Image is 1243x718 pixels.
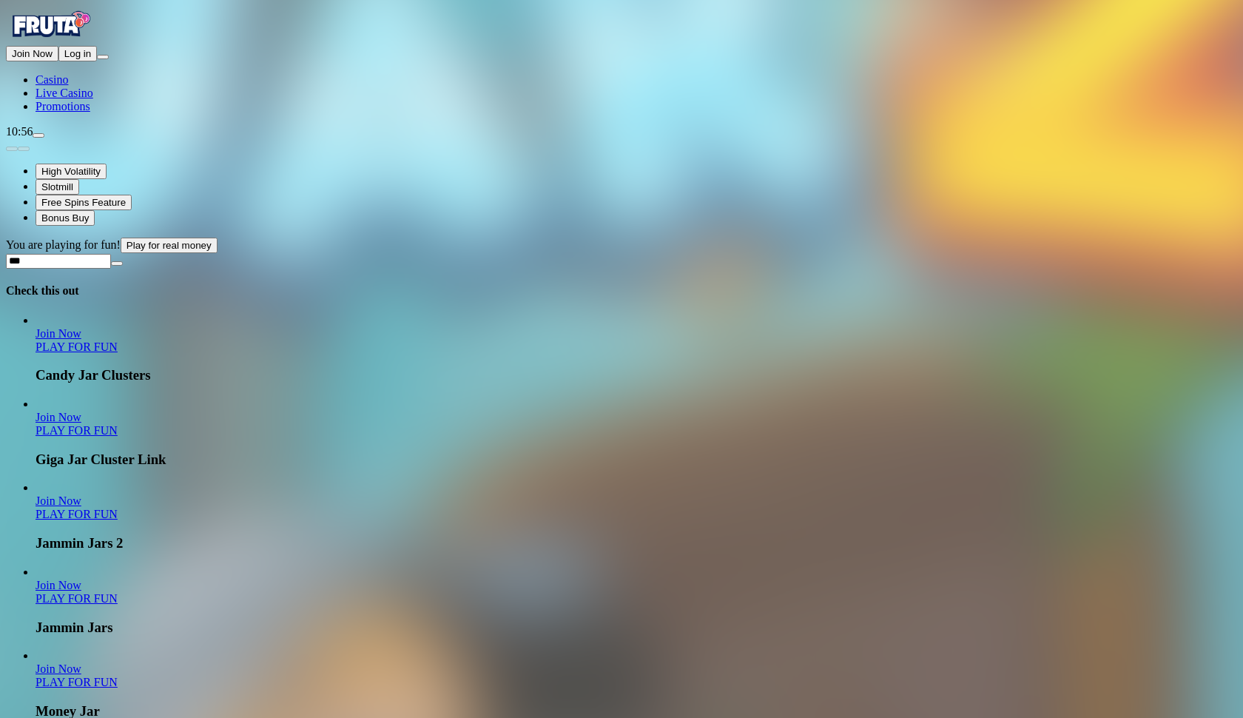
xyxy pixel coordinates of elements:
[41,166,101,177] span: High Volatility
[36,210,95,226] button: Bonus Buy
[18,147,30,151] button: next slide
[41,212,89,224] span: Bonus Buy
[121,238,218,253] button: Play for real money
[36,164,107,179] button: High Volatility
[36,494,81,507] span: Join Now
[36,367,1237,383] h3: Candy Jar Clusters
[36,100,90,113] span: Promotions
[6,284,1237,298] h4: Check this out
[36,676,118,688] a: Money Jar
[36,411,81,423] a: Giga Jar Cluster Link
[6,147,18,151] button: prev slide
[36,579,81,591] a: Jammin Jars
[36,87,93,99] span: Live Casino
[6,6,1237,113] nav: Primary
[41,197,126,208] span: Free Spins Feature
[36,397,1237,468] article: Giga Jar Cluster Link
[36,481,1237,551] article: Jammin Jars 2
[64,48,91,59] span: Log in
[6,238,1237,253] div: You are playing for fun!
[33,133,44,138] button: live-chat
[41,181,73,192] span: Slotmill
[12,48,53,59] span: Join Now
[36,579,81,591] span: Join Now
[36,620,1237,636] h3: Jammin Jars
[97,55,109,59] button: menu
[127,240,212,251] span: Play for real money
[36,535,1237,551] h3: Jammin Jars 2
[36,73,68,86] span: Casino
[36,508,118,520] a: Jammin Jars 2
[36,662,81,675] span: Join Now
[6,125,33,138] span: 10:56
[36,195,132,210] button: Free Spins Feature
[6,254,111,269] input: Search
[36,327,81,340] a: Candy Jar Clusters
[36,662,81,675] a: Money Jar
[36,179,79,195] button: Slotmill
[36,494,81,507] a: Jammin Jars 2
[36,566,1237,636] article: Jammin Jars
[36,411,81,423] span: Join Now
[6,6,95,43] img: Fruta
[58,46,97,61] button: Log in
[36,592,118,605] a: Jammin Jars
[6,46,58,61] button: Join Now
[36,100,90,113] a: gift-inverted iconPromotions
[36,87,93,99] a: poker-chip iconLive Casino
[36,340,118,353] a: Candy Jar Clusters
[36,314,1237,384] article: Candy Jar Clusters
[36,452,1237,468] h3: Giga Jar Cluster Link
[36,73,68,86] a: diamond iconCasino
[111,261,123,266] button: clear entry
[36,424,118,437] a: Giga Jar Cluster Link
[36,327,81,340] span: Join Now
[6,33,95,45] a: Fruta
